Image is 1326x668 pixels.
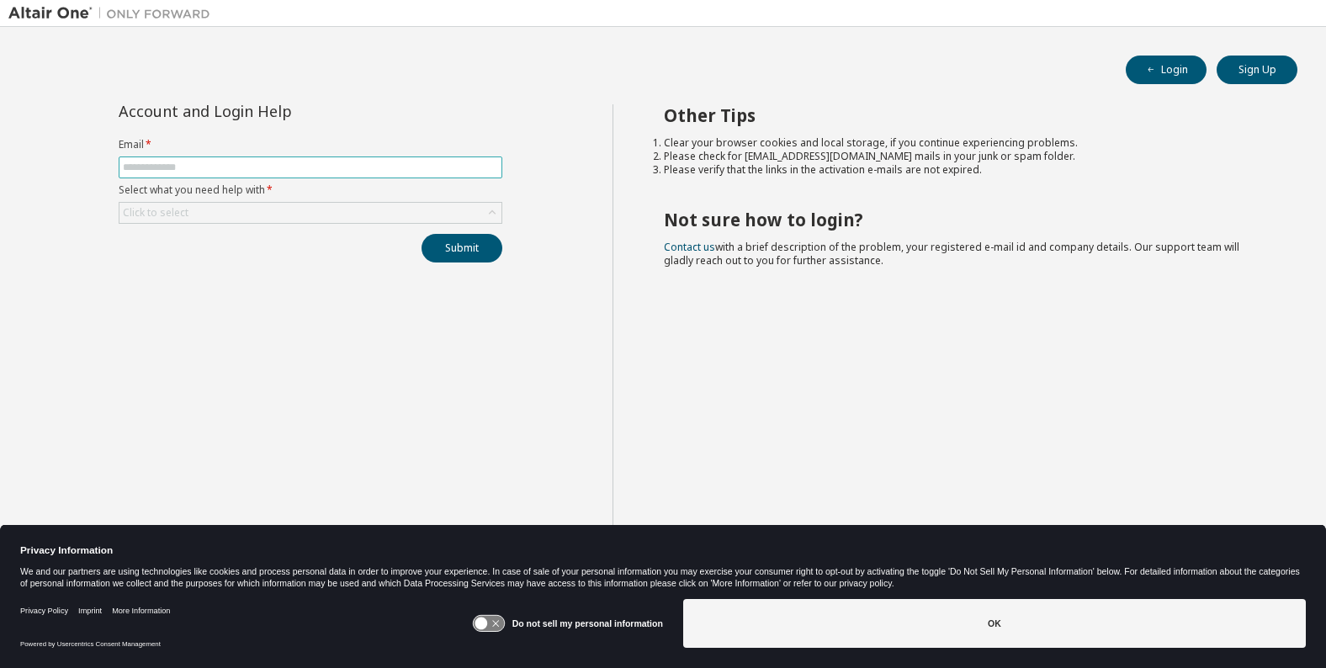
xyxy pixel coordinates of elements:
div: Click to select [119,203,501,223]
li: Clear your browser cookies and local storage, if you continue experiencing problems. [664,136,1268,150]
li: Please verify that the links in the activation e-mails are not expired. [664,163,1268,177]
div: Account and Login Help [119,104,426,118]
a: Contact us [664,240,715,254]
h2: Other Tips [664,104,1268,126]
label: Select what you need help with [119,183,502,197]
div: Click to select [123,206,188,220]
li: Please check for [EMAIL_ADDRESS][DOMAIN_NAME] mails in your junk or spam folder. [664,150,1268,163]
span: with a brief description of the problem, your registered e-mail id and company details. Our suppo... [664,240,1239,268]
button: Submit [422,234,502,262]
img: Altair One [8,5,219,22]
button: Login [1126,56,1207,84]
label: Email [119,138,502,151]
h2: Not sure how to login? [664,209,1268,231]
button: Sign Up [1217,56,1297,84]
